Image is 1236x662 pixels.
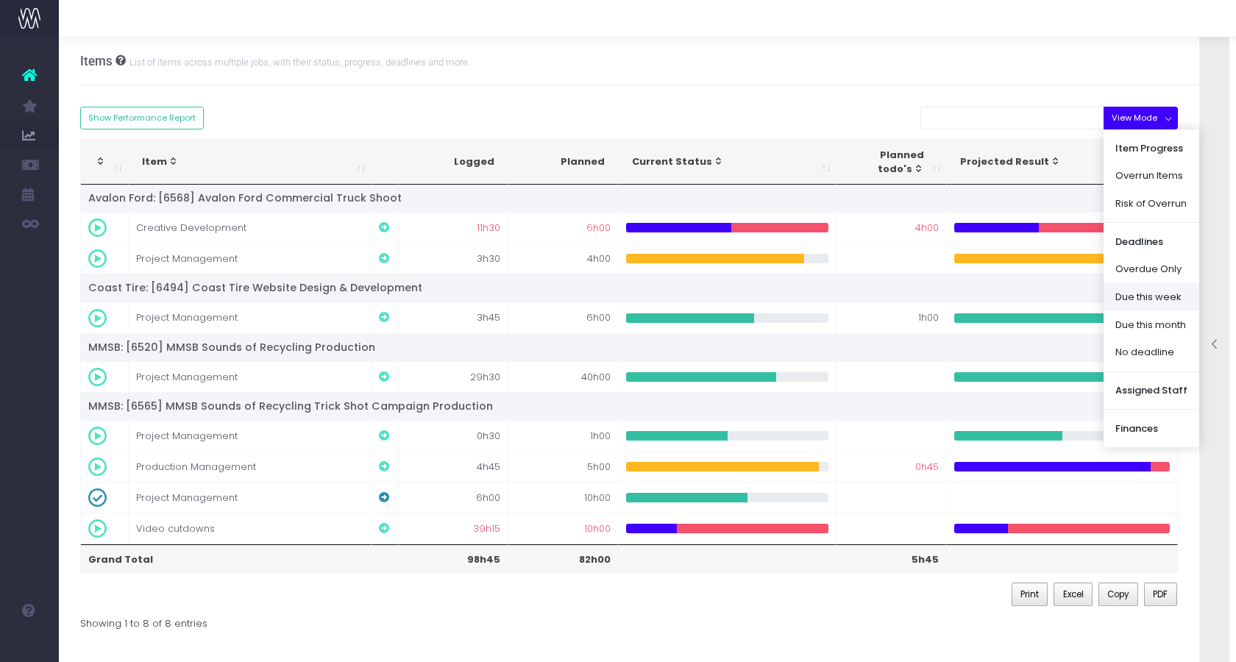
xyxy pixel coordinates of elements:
span: 6h00 [586,221,611,235]
a: Item Progress [1104,134,1199,162]
button: View Mode [1104,107,1178,129]
span: Print [1020,588,1039,601]
th: Current Status: activate to sort column ascending [619,140,837,185]
div: Current Status [632,154,814,169]
th: 82h00 [508,544,619,572]
a: Overrun Items [1104,162,1199,190]
span: Items [80,54,113,68]
a: No deadline [1104,338,1199,366]
td: Coast Tire: [6494] Coast Tire Website Design & Development [81,274,1179,302]
th: 5h45 [837,544,947,572]
th: : activate to sort column ascending [81,140,129,185]
td: 4h45 [399,451,509,482]
div: Planned [522,154,605,169]
th: Planned [508,140,619,185]
span: 39h15 [473,522,500,536]
button: Print [1012,583,1048,606]
a: Overdue Only [1104,255,1199,283]
small: List of items across multiple jobs, with their status, progress, deadlines and more. [126,54,470,68]
span: Excel [1063,588,1084,601]
span: 4h00 [915,221,939,235]
td: 3h30 [399,243,509,274]
span: Copy [1107,588,1129,601]
span: 11h30 [477,221,500,235]
td: 6h00 [508,302,619,333]
td: Creative Development [129,212,372,243]
img: images/default_profile_image.png [18,633,40,655]
td: Avalon Ford: [6568] Avalon Ford Commercial Truck Shoot [81,185,1179,212]
div: Showing 1 to 8 of 8 entries [80,608,207,631]
th: Grand Total [81,544,372,572]
td: Project Management [129,302,372,333]
td: 5h00 [508,451,619,482]
td: MMSB: [6520] MMSB Sounds of Recycling Production [81,333,1179,361]
a: Assigned Staff [1104,377,1199,405]
td: 29h30 [399,361,509,392]
th: Logged [399,140,509,185]
td: Project Management [129,243,372,274]
th: Item: activate to sort column ascending [129,140,372,185]
div: Item [142,154,349,169]
span: PDF [1153,588,1168,601]
th: Planned todo's: activate to sort column ascending [837,140,947,185]
span: 0h45 [915,460,939,474]
td: 0h30 [399,420,509,451]
td: 4h00 [508,243,619,274]
td: Project Management [129,420,372,451]
td: 1h00 [508,420,619,451]
th: Projected Result: activate to sort column ascending [947,140,1178,185]
td: MMSB: [6565] MMSB Sounds of Recycling Trick Shot Campaign Production [81,392,1179,420]
button: PDF [1144,583,1177,606]
td: Production Management [129,451,372,482]
a: Deadlines [1104,227,1199,255]
td: Project Management [129,361,372,392]
td: Video cutdowns [129,513,372,544]
div: Logged [412,154,495,169]
td: 40h00 [508,361,619,392]
td: 10h00 [508,482,619,513]
td: 3h45 [399,302,509,333]
th: 98h45 [399,544,509,572]
a: Finances [1104,415,1199,443]
button: Excel [1054,583,1093,606]
td: Project Management [129,482,372,513]
button: Copy [1098,583,1138,606]
td: 1h00 [837,302,947,333]
div: Projected Result [960,154,1155,169]
a: Risk of Overrun [1104,190,1199,218]
div: Planned todo's [850,148,924,177]
a: Due this week [1104,283,1199,311]
a: Due this month [1104,311,1199,339]
span: 10h00 [584,522,611,536]
button: Show Performance Report [80,107,205,129]
td: 6h00 [399,482,509,513]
